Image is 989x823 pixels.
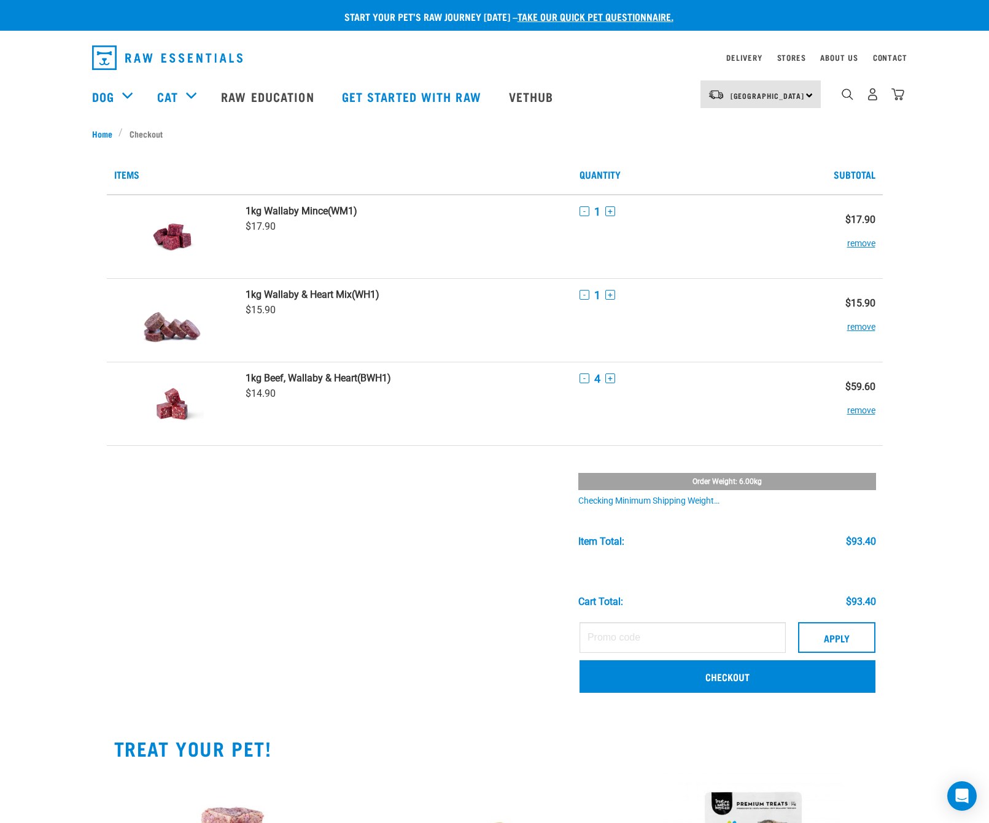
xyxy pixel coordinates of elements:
[578,473,876,490] div: Order weight: 6.00kg
[246,372,357,384] strong: 1kg Beef, Wallaby & Heart
[805,195,882,279] td: $17.90
[92,87,114,106] a: Dog
[846,596,876,607] div: $93.40
[805,155,882,195] th: Subtotal
[246,388,276,399] span: $14.90
[847,309,875,333] button: remove
[846,536,876,547] div: $93.40
[820,55,858,60] a: About Us
[891,88,904,101] img: home-icon@2x.png
[114,737,875,759] h2: TREAT YOUR PET!
[330,72,497,121] a: Get started with Raw
[92,45,242,70] img: Raw Essentials Logo
[141,289,204,352] img: Wallaby & Heart Mix
[605,206,615,216] button: +
[572,155,805,195] th: Quantity
[866,88,879,101] img: user.png
[246,205,565,217] a: 1kg Wallaby Mince(WM1)
[246,220,276,232] span: $17.90
[141,372,204,435] img: Beef, Wallaby & Heart
[847,392,875,416] button: remove
[82,41,907,75] nav: dropdown navigation
[594,289,600,302] span: 1
[246,372,565,384] a: 1kg Beef, Wallaby & Heart(BWH1)
[209,72,329,121] a: Raw Education
[580,206,589,216] button: -
[578,596,623,607] div: Cart total:
[107,155,572,195] th: Items
[873,55,907,60] a: Contact
[580,660,875,692] a: Checkout
[246,289,565,300] a: 1kg Wallaby & Heart Mix(WH1)
[157,87,178,106] a: Cat
[578,496,876,506] div: Checking minimum shipping weight…
[605,290,615,300] button: +
[246,304,276,316] span: $15.90
[246,205,328,217] strong: 1kg Wallaby Mince
[605,373,615,383] button: +
[141,205,204,268] img: Wallaby Mince
[594,372,600,385] span: 4
[708,89,724,100] img: van-moving.png
[580,622,786,653] input: Promo code
[726,55,762,60] a: Delivery
[578,536,624,547] div: Item Total:
[92,127,898,140] nav: breadcrumbs
[518,14,673,19] a: take our quick pet questionnaire.
[731,93,805,98] span: [GEOGRAPHIC_DATA]
[246,289,352,300] strong: 1kg Wallaby & Heart Mix
[805,362,882,445] td: $59.60
[777,55,806,60] a: Stores
[947,781,977,811] div: Open Intercom Messenger
[580,373,589,383] button: -
[92,127,119,140] a: Home
[594,205,600,218] span: 1
[847,225,875,249] button: remove
[798,622,875,653] button: Apply
[580,290,589,300] button: -
[805,278,882,362] td: $15.90
[497,72,569,121] a: Vethub
[842,88,853,100] img: home-icon-1@2x.png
